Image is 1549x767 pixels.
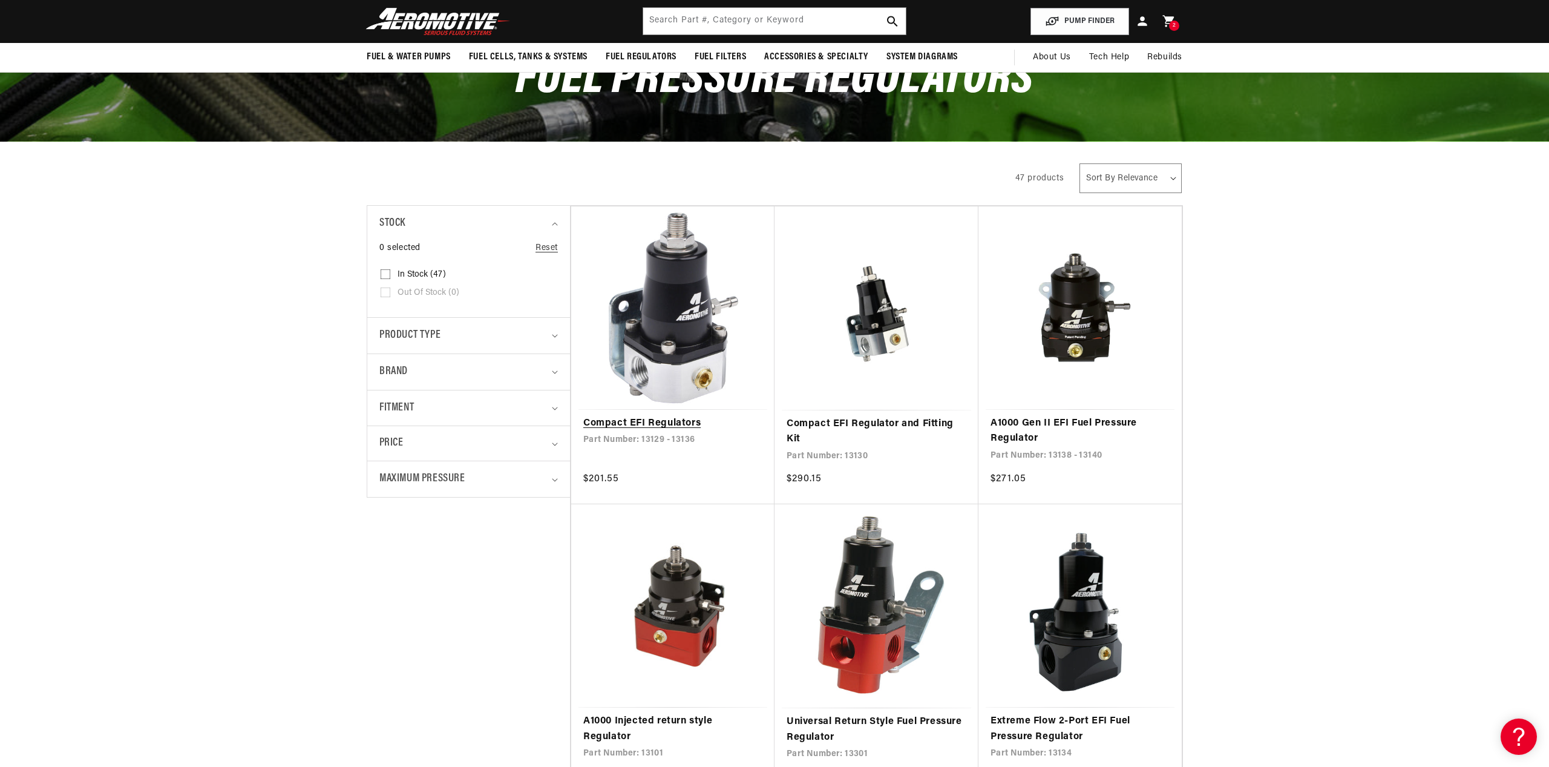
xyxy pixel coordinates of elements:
span: Tech Help [1089,51,1129,64]
summary: Fitment (0 selected) [379,390,558,426]
summary: Stock (0 selected) [379,206,558,242]
button: PUMP FINDER [1030,8,1129,35]
summary: Fuel Regulators [597,43,686,71]
span: Fuel Pressure Regulators [516,56,1033,104]
span: Price [379,435,403,452]
input: Search by Part Number, Category or Keyword [643,8,906,35]
span: Maximum Pressure [379,470,465,488]
a: A1000 Gen II EFI Fuel Pressure Regulator [991,416,1170,447]
a: A1000 Injected return style Regulator [583,714,762,745]
span: Rebuilds [1147,51,1182,64]
span: In stock (47) [398,269,446,280]
summary: Brand (0 selected) [379,354,558,390]
span: 0 selected [379,242,421,255]
a: About Us [1024,43,1080,72]
a: Compact EFI Regulator and Fitting Kit [787,416,966,447]
a: Compact EFI Regulators [583,416,762,432]
span: 2 [1173,21,1176,31]
span: System Diagrams [886,51,958,64]
span: Fuel Filters [695,51,746,64]
summary: Maximum Pressure (0 selected) [379,461,558,497]
span: Fuel Cells, Tanks & Systems [469,51,588,64]
span: Out of stock (0) [398,288,459,298]
span: Stock [379,215,405,232]
span: Fuel Regulators [606,51,676,64]
span: Fitment [379,400,414,417]
summary: Fuel & Water Pumps [358,43,460,71]
button: search button [879,8,906,35]
span: 47 products [1015,174,1064,183]
summary: System Diagrams [877,43,967,71]
summary: Fuel Cells, Tanks & Systems [460,43,597,71]
summary: Tech Help [1080,43,1138,72]
img: Aeromotive [362,7,514,36]
span: Brand [379,363,408,381]
span: Product type [379,327,440,344]
summary: Fuel Filters [686,43,755,71]
summary: Rebuilds [1138,43,1191,72]
summary: Product type (0 selected) [379,318,558,354]
summary: Price [379,426,558,461]
span: Fuel & Water Pumps [367,51,451,64]
a: Universal Return Style Fuel Pressure Regulator [787,714,966,745]
span: Accessories & Specialty [764,51,868,64]
a: Extreme Flow 2-Port EFI Fuel Pressure Regulator [991,714,1170,745]
span: About Us [1033,53,1071,62]
a: Reset [535,242,558,255]
summary: Accessories & Specialty [755,43,877,71]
